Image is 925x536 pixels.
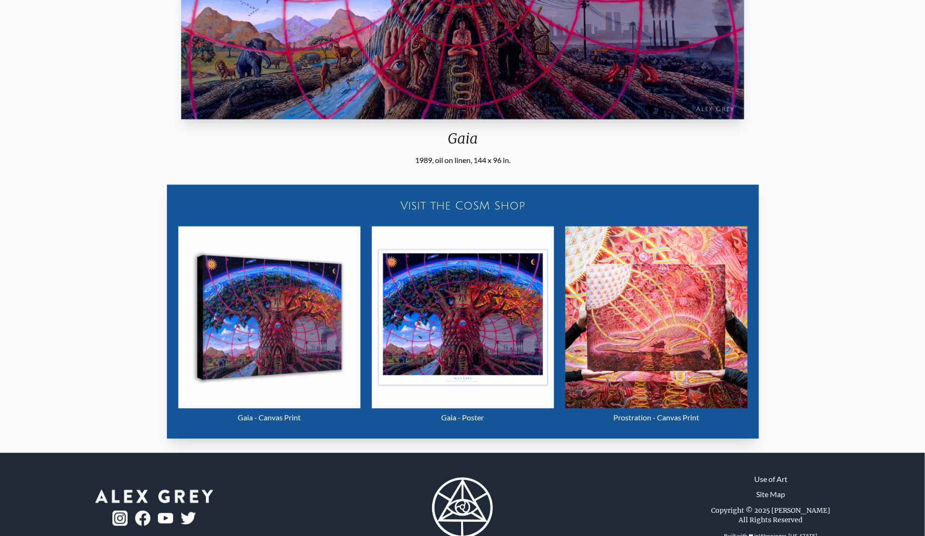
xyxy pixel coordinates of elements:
div: Prostration - Canvas Print [565,409,748,427]
div: Copyright © 2025 [PERSON_NAME] [711,506,831,516]
div: All Rights Reserved [739,516,803,525]
a: Site Map [757,489,786,500]
img: youtube-logo.png [158,513,173,524]
div: Gaia - Canvas Print [178,409,361,427]
img: twitter-logo.png [181,512,196,525]
a: Gaia - Canvas Print [178,227,361,427]
a: Visit the CoSM Shop [173,191,753,221]
div: Gaia [177,130,748,154]
img: ig-logo.png [112,511,128,526]
a: Gaia - Poster [372,227,554,427]
a: Prostration - Canvas Print [565,227,748,427]
img: Gaia - Canvas Print [178,227,361,409]
div: 1989, oil on linen, 144 x 96 in. [177,154,748,166]
a: Use of Art [754,474,787,485]
img: Gaia - Poster [372,227,554,409]
img: fb-logo.png [135,511,150,526]
div: Gaia - Poster [372,409,554,427]
img: Prostration - Canvas Print [565,227,748,409]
